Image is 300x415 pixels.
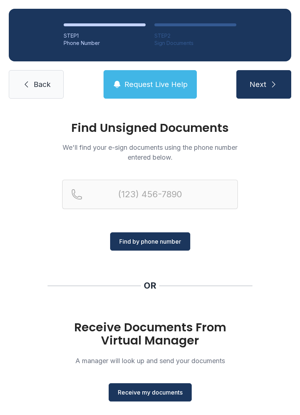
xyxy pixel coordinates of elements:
[34,79,50,90] span: Back
[119,237,181,246] span: Find by phone number
[62,356,238,366] p: A manager will look up and send your documents
[124,79,188,90] span: Request Live Help
[64,39,146,47] div: Phone Number
[64,32,146,39] div: STEP 1
[144,280,156,292] div: OR
[118,388,183,397] span: Receive my documents
[62,321,238,347] h1: Receive Documents From Virtual Manager
[62,180,238,209] input: Reservation phone number
[250,79,266,90] span: Next
[62,142,238,162] p: We'll find your e-sign documents using the phone number entered below.
[154,39,236,47] div: Sign Documents
[62,122,238,134] h1: Find Unsigned Documents
[154,32,236,39] div: STEP 2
